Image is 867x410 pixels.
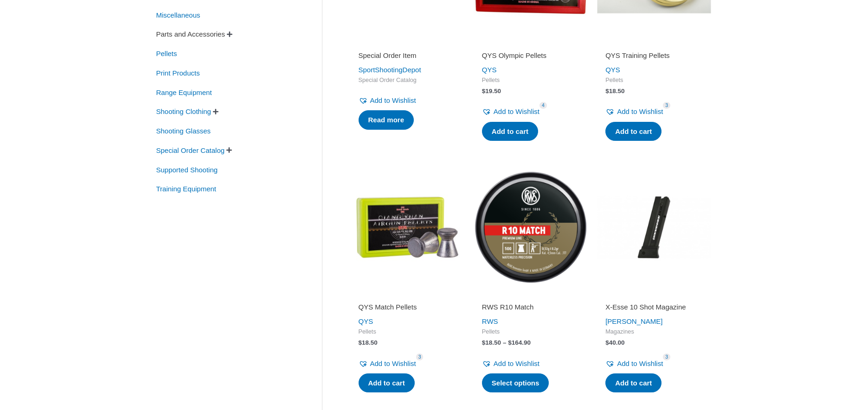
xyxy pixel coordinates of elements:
iframe: Customer reviews powered by Trustpilot [359,290,456,301]
span: Pellets [155,46,178,62]
iframe: Customer reviews powered by Trustpilot [359,38,456,49]
span: Shooting Clothing [155,104,212,120]
a: Add to Wishlist [482,357,539,370]
span: $ [482,339,486,346]
a: Shooting Clothing [155,107,212,115]
a: QYS Olympic Pellets [482,51,579,63]
span: 3 [663,353,670,360]
h2: QYS Match Pellets [359,303,456,312]
a: Add to Wishlist [605,357,663,370]
img: QYS Match Pellets [350,170,464,284]
a: Special Order Catalog [155,146,226,154]
a: Training Equipment [155,184,218,192]
iframe: Customer reviews powered by Trustpilot [482,290,579,301]
span: $ [605,339,609,346]
span: $ [359,339,362,346]
a: Special Order Item [359,51,456,63]
iframe: Customer reviews powered by Trustpilot [605,38,703,49]
bdi: 164.90 [508,339,531,346]
a: [PERSON_NAME] [605,317,662,325]
a: QYS [359,317,373,325]
a: Pellets [155,49,178,57]
iframe: Customer reviews powered by Trustpilot [605,290,703,301]
a: Add to cart: “QYS Match Pellets” [359,373,415,393]
span: $ [482,88,486,95]
a: Add to Wishlist [359,94,416,107]
a: Add to Wishlist [482,105,539,118]
span: 4 [539,102,547,109]
span: Special Order Catalog [155,143,226,158]
span: 3 [416,353,424,360]
span: Add to Wishlist [617,107,663,115]
span: Miscellaneous [155,7,201,23]
h2: X-Esse 10 Shot Magazine [605,303,703,312]
span: Pellets [605,76,703,84]
a: Add to cart: “QYS Training Pellets” [605,122,661,141]
h2: QYS Training Pellets [605,51,703,60]
span: Shooting Glasses [155,123,212,139]
span:  [226,147,232,153]
h2: RWS R10 Match [482,303,579,312]
span: $ [508,339,512,346]
span: Range Equipment [155,85,213,101]
span: Supported Shooting [155,162,219,178]
a: X-Esse 10 Shot Magazine [605,303,703,315]
span: Special Order Catalog [359,76,456,84]
span: Add to Wishlist [617,360,663,367]
span:  [213,108,218,115]
span: Add to Wishlist [494,360,539,367]
a: SportShootingDepot [359,66,421,74]
h2: QYS Olympic Pellets [482,51,579,60]
img: RWS R10 Match [474,170,588,284]
a: Select options for “RWS R10 Match” [482,373,549,393]
a: Add to Wishlist [359,357,416,370]
iframe: Customer reviews powered by Trustpilot [482,38,579,49]
a: RWS R10 Match [482,303,579,315]
span: Add to Wishlist [370,96,416,104]
a: QYS Match Pellets [359,303,456,315]
a: QYS [605,66,620,74]
a: Supported Shooting [155,165,219,173]
span: Magazines [605,328,703,336]
a: Add to cart: “X-Esse 10 Shot Magazine” [605,373,661,393]
span: 3 [663,102,670,109]
img: X-Esse 10 Shot Magazine [597,170,711,284]
bdi: 18.50 [482,339,501,346]
span: Parts and Accessories [155,26,226,42]
span: Add to Wishlist [494,107,539,115]
a: Add to cart: “QYS Olympic Pellets” [482,122,538,141]
span: Print Products [155,65,201,81]
a: QYS Training Pellets [605,51,703,63]
a: Add to Wishlist [605,105,663,118]
span: – [503,339,507,346]
span: Training Equipment [155,181,218,197]
a: Range Equipment [155,88,213,95]
span: Pellets [359,328,456,336]
span: Pellets [482,76,579,84]
span: $ [605,88,609,95]
a: RWS [482,317,498,325]
bdi: 40.00 [605,339,624,346]
h2: Special Order Item [359,51,456,60]
a: QYS [482,66,497,74]
span: Pellets [482,328,579,336]
a: Read more about “Special Order Item” [359,110,414,130]
a: Parts and Accessories [155,30,226,38]
bdi: 19.50 [482,88,501,95]
a: Miscellaneous [155,10,201,18]
span:  [227,31,232,38]
span: Add to Wishlist [370,360,416,367]
a: Print Products [155,69,201,76]
a: Shooting Glasses [155,126,212,134]
bdi: 18.50 [605,88,624,95]
bdi: 18.50 [359,339,378,346]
